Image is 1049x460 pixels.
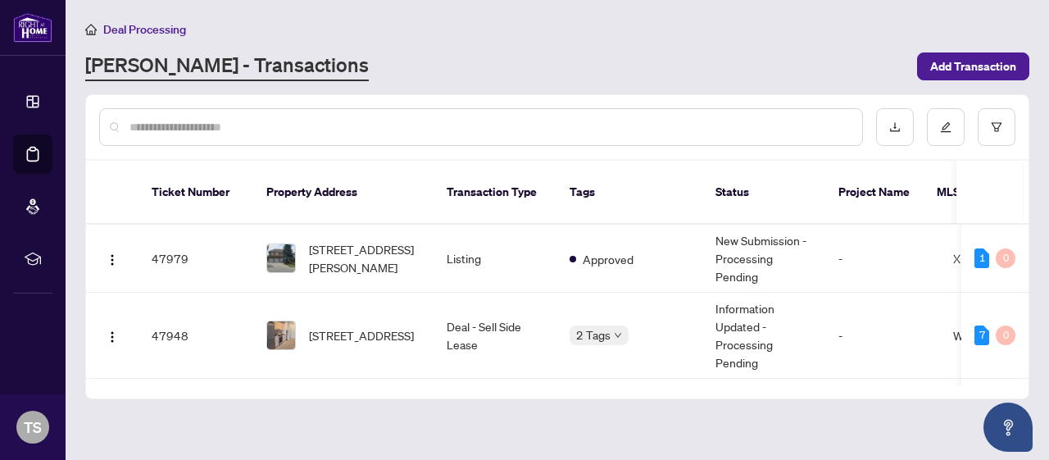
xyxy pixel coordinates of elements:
span: X12336052 [953,251,1019,266]
span: W12249020 [953,328,1023,343]
td: 47948 [139,293,253,379]
td: - [825,225,940,293]
button: edit [927,108,965,146]
button: download [876,108,914,146]
th: MLS # [924,161,1022,225]
td: Information Updated - Processing Pending [702,293,825,379]
button: filter [978,108,1015,146]
span: [STREET_ADDRESS] [309,326,414,344]
div: 0 [996,326,1015,345]
button: Logo [99,322,125,348]
img: thumbnail-img [267,244,295,272]
img: thumbnail-img [267,321,295,349]
th: Transaction Type [434,161,556,225]
th: Ticket Number [139,161,253,225]
img: Logo [106,253,119,266]
td: Listing [434,225,556,293]
button: Logo [99,245,125,271]
th: Status [702,161,825,225]
img: Logo [106,330,119,344]
div: 0 [996,248,1015,268]
button: Open asap [983,403,1033,452]
span: [STREET_ADDRESS][PERSON_NAME] [309,240,420,276]
span: home [85,24,97,35]
span: filter [991,121,1002,133]
span: 2 Tags [576,326,611,344]
span: Deal Processing [103,22,186,37]
img: logo [13,12,52,43]
span: download [889,121,901,133]
td: Deal - Sell Side Lease [434,293,556,379]
span: edit [940,121,951,133]
span: TS [24,416,42,439]
span: Add Transaction [930,53,1016,80]
th: Tags [556,161,702,225]
td: 47979 [139,225,253,293]
span: down [614,331,622,339]
td: New Submission - Processing Pending [702,225,825,293]
div: 7 [974,326,989,345]
td: - [825,293,940,379]
th: Property Address [253,161,434,225]
button: Add Transaction [917,52,1029,80]
th: Project Name [825,161,924,225]
div: 1 [974,248,989,268]
a: [PERSON_NAME] - Transactions [85,52,369,81]
span: Approved [583,250,633,268]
